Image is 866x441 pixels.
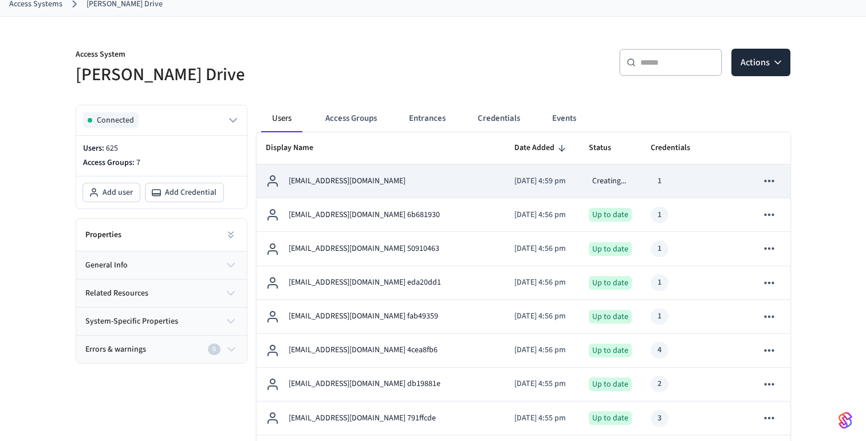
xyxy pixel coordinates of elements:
[85,229,121,241] h2: Properties
[289,412,436,424] p: [EMAIL_ADDRESS][DOMAIN_NAME] 791ffcde
[400,105,455,132] button: Entrances
[589,139,626,157] span: Status
[731,49,790,76] button: Actions
[658,378,662,390] div: 2
[83,157,240,169] p: Access Groups:
[658,412,662,424] div: 3
[76,63,426,86] h5: [PERSON_NAME] Drive
[514,209,570,221] p: [DATE] 4:56 pm
[289,277,441,289] p: [EMAIL_ADDRESS][DOMAIN_NAME] eda20dd1
[658,243,662,255] div: 1
[316,105,386,132] button: Access Groups
[514,378,570,390] p: [DATE] 4:55 pm
[289,209,440,221] p: [EMAIL_ADDRESS][DOMAIN_NAME] 6b681930
[658,175,662,187] div: 1
[658,344,662,356] div: 4
[839,411,852,430] img: SeamLogoGradient.69752ec5.svg
[589,242,632,256] div: Up to date
[658,310,662,322] div: 1
[589,344,632,357] div: Up to date
[76,49,426,63] p: Access System
[514,243,570,255] p: [DATE] 4:56 pm
[76,279,247,307] button: related resources
[83,183,140,202] button: Add user
[589,377,632,391] div: Up to date
[589,276,632,290] div: Up to date
[76,251,247,279] button: general info
[589,174,629,188] div: Creating...
[208,344,221,355] div: 0
[514,412,570,424] p: [DATE] 4:55 pm
[658,277,662,289] div: 1
[165,187,216,198] span: Add Credential
[106,143,118,154] span: 625
[136,157,140,168] span: 7
[589,411,632,425] div: Up to date
[589,310,632,324] div: Up to date
[289,344,438,356] p: [EMAIL_ADDRESS][DOMAIN_NAME] 4cea8fb6
[514,139,569,157] span: Date Added
[289,175,406,187] p: [EMAIL_ADDRESS][DOMAIN_NAME]
[469,105,529,132] button: Credentials
[145,183,223,202] button: Add Credential
[85,316,178,328] span: system-specific properties
[651,139,705,157] span: Credentials
[514,277,570,289] p: [DATE] 4:56 pm
[97,115,134,126] span: Connected
[289,378,440,390] p: [EMAIL_ADDRESS][DOMAIN_NAME] db19881e
[83,112,240,128] button: Connected
[658,209,662,221] div: 1
[289,243,439,255] p: [EMAIL_ADDRESS][DOMAIN_NAME] 50910463
[589,208,632,222] div: Up to date
[261,105,302,132] button: Users
[85,259,128,271] span: general info
[83,143,240,155] p: Users:
[289,310,438,322] p: [EMAIL_ADDRESS][DOMAIN_NAME] fab49359
[76,308,247,335] button: system-specific properties
[514,344,570,356] p: [DATE] 4:56 pm
[85,344,146,356] span: Errors & warnings
[514,175,570,187] p: [DATE] 4:59 pm
[266,139,328,157] span: Display Name
[103,187,133,198] span: Add user
[514,310,570,322] p: [DATE] 4:56 pm
[76,336,247,363] button: Errors & warnings0
[543,105,585,132] button: Events
[85,288,148,300] span: related resources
